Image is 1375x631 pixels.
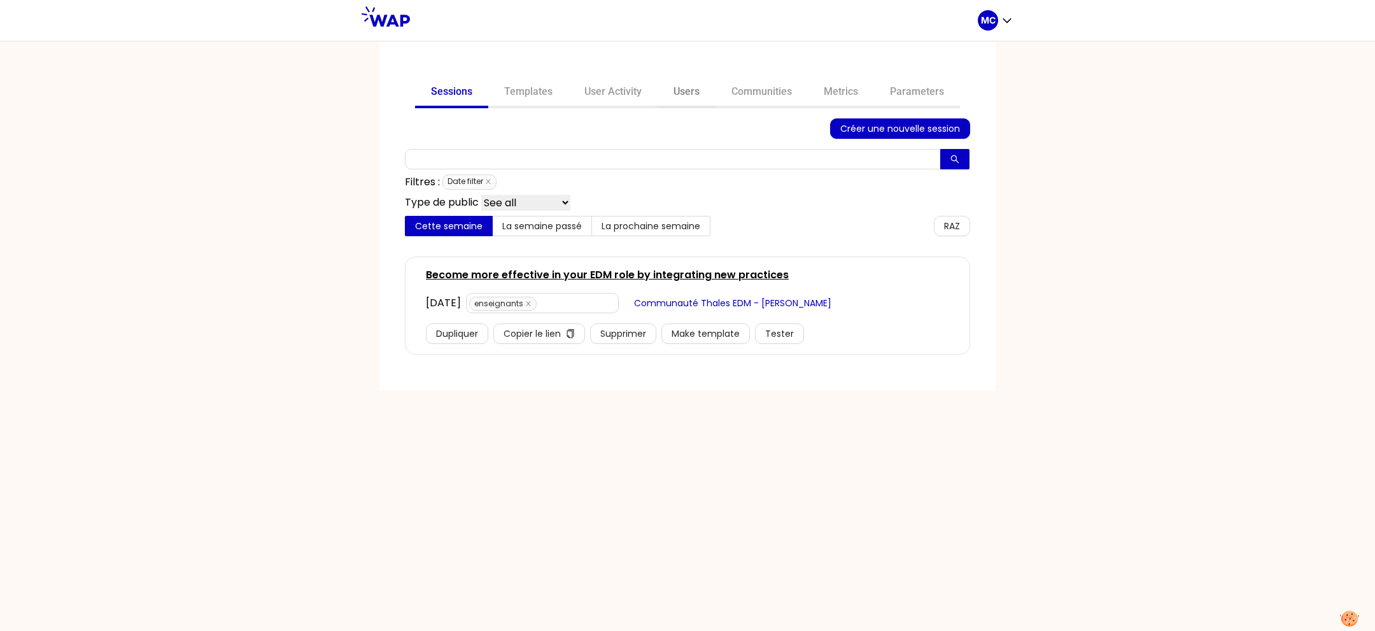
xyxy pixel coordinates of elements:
a: Templates [488,78,568,108]
span: Date filter [442,174,497,190]
button: Copier le liencopy [493,323,585,344]
span: Dupliquer [436,327,478,341]
span: RAZ [944,219,960,233]
a: Parameters [874,78,960,108]
span: Créer une nouvelle session [840,122,960,136]
button: Tester [755,323,804,344]
span: close [525,301,532,307]
span: Make template [672,327,740,341]
span: search [950,155,959,165]
span: Communauté Thales EDM - [PERSON_NAME] [634,296,831,310]
a: Sessions [415,78,488,108]
span: La prochaine semaine [602,220,700,232]
button: Make template [661,323,750,344]
a: User Activity [568,78,658,108]
button: Créer une nouvelle session [830,118,970,139]
a: Users [658,78,716,108]
span: La semaine passé [502,220,582,232]
a: Become more effective in your EDM role by integrating new practices [426,267,789,283]
span: close [485,178,491,185]
span: Supprimer [600,327,646,341]
a: Metrics [808,78,874,108]
p: MC [981,14,996,27]
p: Filtres : [405,174,440,190]
span: enseignants [469,297,537,311]
span: Tester [765,327,794,341]
button: Dupliquer [426,323,488,344]
button: MC [978,10,1013,31]
p: Type de public [405,195,479,211]
button: RAZ [934,216,970,236]
span: Copier le lien [504,327,561,341]
div: [DATE] [426,295,461,311]
button: search [940,149,970,169]
span: copy [566,329,575,339]
button: Supprimer [590,323,656,344]
a: Communities [716,78,808,108]
button: Communauté Thales EDM - [PERSON_NAME] [624,293,842,313]
span: Cette semaine [415,220,483,232]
